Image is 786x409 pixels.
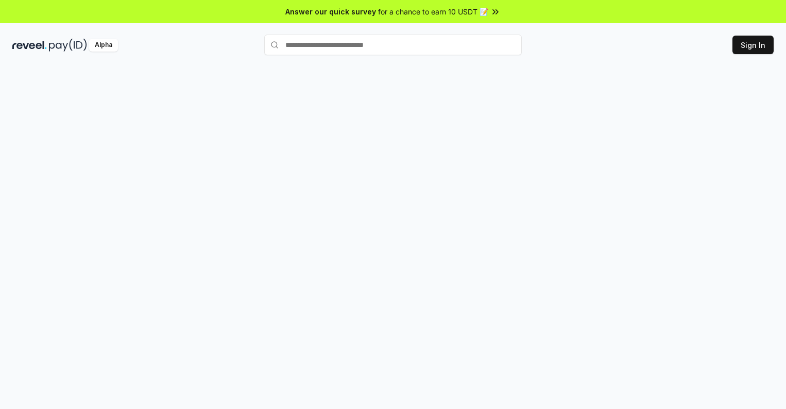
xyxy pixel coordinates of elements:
[378,6,488,17] span: for a chance to earn 10 USDT 📝
[49,39,87,52] img: pay_id
[732,36,774,54] button: Sign In
[285,6,376,17] span: Answer our quick survey
[89,39,118,52] div: Alpha
[12,39,47,52] img: reveel_dark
